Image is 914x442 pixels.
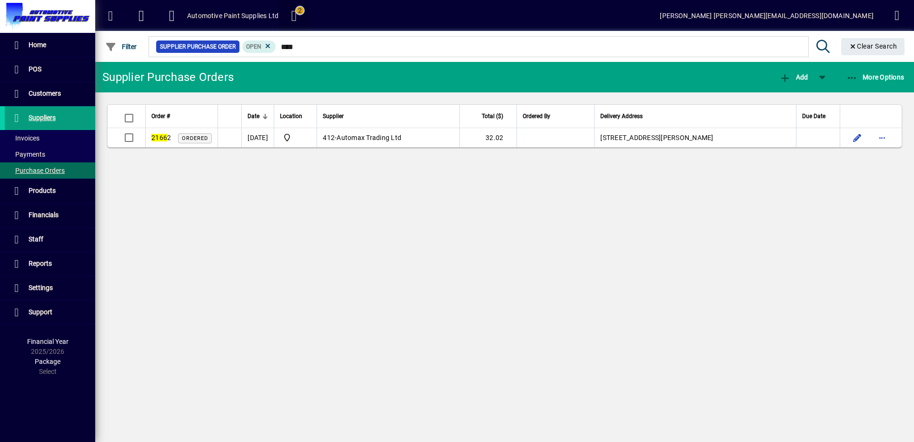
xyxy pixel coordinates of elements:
span: Support [29,308,52,316]
a: Staff [5,228,95,251]
div: Date [248,111,268,121]
span: Order # [151,111,170,121]
a: Support [5,301,95,324]
a: Knowledge Base [883,2,902,33]
div: Supplier [323,111,454,121]
span: Delivery Address [600,111,643,121]
span: Payments [10,151,45,158]
span: Add [779,73,808,81]
span: Settings [29,284,53,291]
a: POS [5,58,95,81]
a: Financials [5,203,95,227]
span: Supplier [323,111,344,121]
div: Automotive Paint Supplies Ltd [187,8,278,23]
div: [PERSON_NAME] [PERSON_NAME][EMAIL_ADDRESS][DOMAIN_NAME] [660,8,874,23]
div: Total ($) [466,111,512,121]
button: Filter [103,38,139,55]
button: More Options [844,69,907,86]
span: Clear Search [849,42,897,50]
span: Location [280,111,302,121]
td: [STREET_ADDRESS][PERSON_NAME] [594,128,796,147]
button: Profile [157,7,187,24]
span: Supplier Purchase Order [160,42,236,51]
span: Date [248,111,259,121]
a: Settings [5,276,95,300]
span: Financial Year [27,338,69,345]
span: Due Date [802,111,825,121]
a: Payments [5,146,95,162]
a: Home [5,33,95,57]
a: Customers [5,82,95,106]
button: Edit [850,130,865,145]
span: Purchase Orders [10,167,65,174]
button: More options [874,130,890,145]
div: Ordered By [523,111,588,121]
span: Home [29,41,46,49]
span: Automax Trading Ltd [337,134,401,141]
button: Clear [841,38,905,55]
span: Ordered [182,135,208,141]
span: Open [246,43,261,50]
span: Staff [29,235,43,243]
td: - [317,128,459,147]
span: Package [35,358,60,365]
a: Invoices [5,130,95,146]
div: Supplier Purchase Orders [102,70,234,85]
span: Customers [29,90,61,97]
td: [DATE] [241,128,274,147]
span: Total ($) [482,111,503,121]
span: Products [29,187,56,194]
span: Filter [105,43,137,50]
span: Reports [29,260,52,267]
span: POS [29,65,41,73]
span: Invoices [10,134,40,142]
button: Add [777,69,810,86]
span: Financials [29,211,59,219]
a: Reports [5,252,95,276]
div: Due Date [802,111,834,121]
span: Automotive Paint Supplies Ltd [280,132,311,143]
span: More Options [846,73,904,81]
span: Suppliers [29,114,56,121]
a: Products [5,179,95,203]
button: Add [126,7,157,24]
em: 2166 [151,134,167,141]
span: Ordered By [523,111,550,121]
span: 412 [323,134,335,141]
div: Location [280,111,311,121]
span: 2 [151,134,171,141]
mat-chip: Completion Status: Open [242,40,276,53]
a: Purchase Orders [5,162,95,179]
td: 32.02 [459,128,517,147]
div: Order # [151,111,212,121]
